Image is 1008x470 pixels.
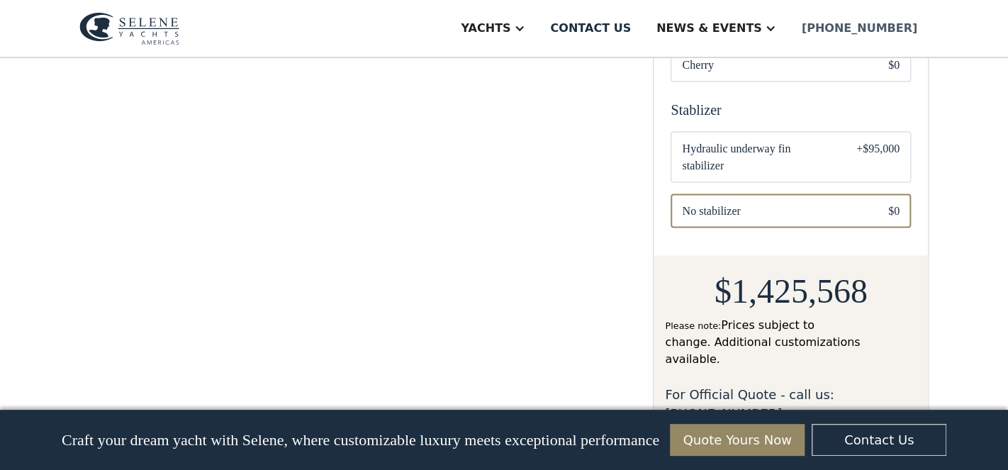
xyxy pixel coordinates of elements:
[665,320,721,330] span: Please note:
[682,140,834,174] span: Hydraulic underway fin stabilizer
[671,99,911,120] div: Stablizer
[665,316,917,367] div: Prices subject to change. Additional customizations available.
[682,202,866,219] span: No stabilizer
[79,12,179,45] img: logo
[62,431,659,449] p: Craft your dream yacht with Selene, where customizable luxury meets exceptional performance
[656,20,762,37] div: News & EVENTS
[802,20,917,37] div: [PHONE_NUMBER]
[665,405,782,420] a: [PHONE_NUMBER]
[665,384,917,423] div: For Official Quote - call us:
[812,424,946,456] a: Contact Us
[856,140,900,174] div: +$95,000
[550,20,631,37] div: Contact us
[888,202,900,219] div: $0
[888,56,900,73] div: $0
[682,56,866,73] span: Cherry
[461,20,510,37] div: Yachts
[715,272,868,310] h2: $1,425,568
[670,424,805,456] a: Quote Yours Now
